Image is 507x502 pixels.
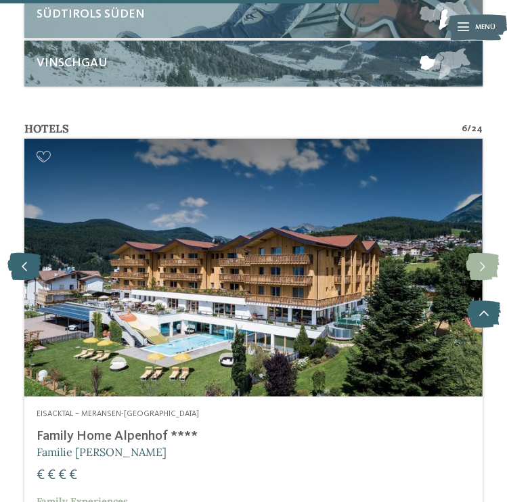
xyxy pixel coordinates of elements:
[37,429,470,445] h4: Family Home Alpenhof ****
[37,56,108,71] span: Vinschgau
[37,7,145,22] span: Südtirols Süden
[37,445,167,459] span: Familie [PERSON_NAME]
[467,123,471,136] span: /
[37,469,45,482] span: €
[58,469,66,482] span: €
[462,123,467,136] span: 6
[37,410,199,418] span: Eisacktal – Meransen-[GEOGRAPHIC_DATA]
[47,469,56,482] span: €
[475,22,495,32] span: Menü
[24,122,69,135] span: Hotels
[471,123,483,136] span: 24
[69,469,77,482] span: €
[446,12,507,43] img: Familienhotels Südtirol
